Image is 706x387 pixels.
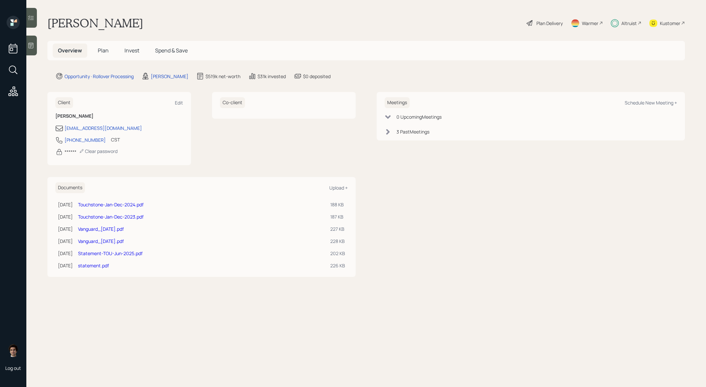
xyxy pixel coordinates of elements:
[98,47,109,54] span: Plan
[58,238,73,245] div: [DATE]
[621,20,637,27] div: Altruist
[78,262,109,269] a: statement.pdf
[78,201,144,208] a: Touchstone-Jan-Dec-2024.pdf
[258,73,286,80] div: $31k invested
[65,136,106,143] div: [PHONE_NUMBER]
[330,238,345,245] div: 228 KB
[58,250,73,257] div: [DATE]
[111,136,120,143] div: CST
[205,73,240,80] div: $519k net-worth
[65,125,142,132] div: [EMAIL_ADDRESS][DOMAIN_NAME]
[78,238,124,244] a: Vanguard_[DATE].pdf
[58,225,73,232] div: [DATE]
[175,100,183,106] div: Edit
[58,47,82,54] span: Overview
[330,201,345,208] div: 188 KB
[330,225,345,232] div: 227 KB
[78,214,144,220] a: Touchstone-Jan-Dec-2023.pdf
[55,113,183,119] h6: [PERSON_NAME]
[65,73,134,80] div: Opportunity · Rollover Processing
[78,226,124,232] a: Vanguard_[DATE].pdf
[58,213,73,220] div: [DATE]
[58,262,73,269] div: [DATE]
[396,113,442,120] div: 0 Upcoming Meeting s
[78,250,143,256] a: Statement-TOU-Jun-2025.pdf
[303,73,331,80] div: $0 deposited
[5,365,21,371] div: Log out
[151,73,188,80] div: [PERSON_NAME]
[47,16,143,30] h1: [PERSON_NAME]
[330,250,345,257] div: 202 KB
[582,20,598,27] div: Warmer
[329,185,348,191] div: Upload +
[155,47,188,54] span: Spend & Save
[536,20,563,27] div: Plan Delivery
[660,20,680,27] div: Kustomer
[385,97,410,108] h6: Meetings
[58,201,73,208] div: [DATE]
[330,262,345,269] div: 226 KB
[625,100,677,106] div: Schedule New Meeting +
[79,148,118,154] div: Clear password
[55,182,85,193] h6: Documents
[7,344,20,357] img: harrison-schaefer-headshot-2.png
[220,97,245,108] h6: Co-client
[124,47,139,54] span: Invest
[330,213,345,220] div: 187 KB
[396,128,429,135] div: 3 Past Meeting s
[55,97,73,108] h6: Client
